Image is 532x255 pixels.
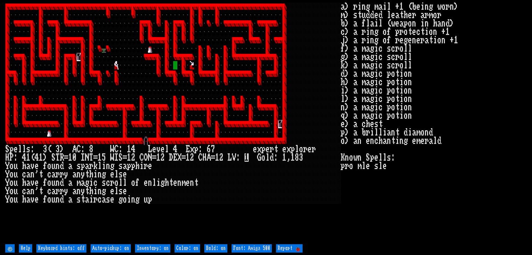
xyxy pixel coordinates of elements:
[119,195,123,204] div: g
[299,153,303,162] div: 3
[135,195,140,204] div: g
[26,187,30,195] div: a
[51,170,56,178] div: a
[43,178,47,187] div: f
[30,178,35,187] div: v
[261,145,265,153] div: p
[35,153,39,162] div: 4
[123,153,127,162] div: =
[175,244,200,253] input: Color: on
[98,162,102,170] div: l
[68,153,72,162] div: 1
[110,170,114,178] div: e
[144,178,148,187] div: e
[77,145,81,153] div: C
[219,153,224,162] div: 2
[110,195,114,204] div: e
[85,162,89,170] div: a
[60,187,64,195] div: r
[265,145,270,153] div: e
[77,187,81,195] div: n
[68,178,72,187] div: a
[51,187,56,195] div: a
[47,170,51,178] div: c
[98,195,102,204] div: c
[60,170,64,178] div: r
[47,178,51,187] div: o
[5,162,9,170] div: Y
[30,170,35,178] div: n
[56,162,60,170] div: n
[30,187,35,195] div: n
[30,145,35,153] div: :
[144,153,148,162] div: O
[194,145,198,153] div: p
[131,162,135,170] div: p
[60,162,64,170] div: d
[9,178,14,187] div: o
[119,187,123,195] div: s
[26,153,30,162] div: 1
[123,187,127,195] div: e
[236,153,240,162] div: :
[43,145,47,153] div: 3
[9,187,14,195] div: o
[30,195,35,204] div: v
[35,195,39,204] div: e
[22,145,26,153] div: l
[14,178,18,187] div: u
[198,153,203,162] div: C
[60,178,64,187] div: d
[232,153,236,162] div: V
[119,145,123,153] div: :
[291,153,295,162] div: 1
[89,162,93,170] div: r
[22,195,26,204] div: h
[22,162,26,170] div: h
[144,195,148,204] div: u
[156,145,161,153] div: v
[93,187,98,195] div: i
[43,162,47,170] div: f
[274,145,278,153] div: t
[123,178,127,187] div: l
[5,244,15,253] input: ⚙️
[156,178,161,187] div: i
[56,195,60,204] div: n
[72,170,77,178] div: a
[291,145,295,153] div: p
[114,170,119,178] div: l
[102,187,106,195] div: g
[77,162,81,170] div: s
[110,178,114,187] div: r
[89,153,93,162] div: T
[152,145,156,153] div: e
[56,153,60,162] div: T
[190,153,194,162] div: 2
[5,145,9,153] div: S
[110,187,114,195] div: e
[207,145,211,153] div: 6
[9,195,14,204] div: o
[102,170,106,178] div: g
[9,170,14,178] div: o
[119,170,123,178] div: s
[72,153,77,162] div: 0
[93,170,98,178] div: i
[261,153,265,162] div: o
[161,145,165,153] div: e
[18,145,22,153] div: l
[22,153,26,162] div: 4
[60,153,64,162] div: R
[148,195,152,204] div: p
[81,178,85,187] div: a
[114,153,119,162] div: I
[85,153,89,162] div: N
[26,162,30,170] div: a
[257,145,261,153] div: x
[98,153,102,162] div: 1
[276,244,303,253] input: Report 🐞
[43,195,47,204] div: f
[156,153,161,162] div: 1
[173,153,177,162] div: E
